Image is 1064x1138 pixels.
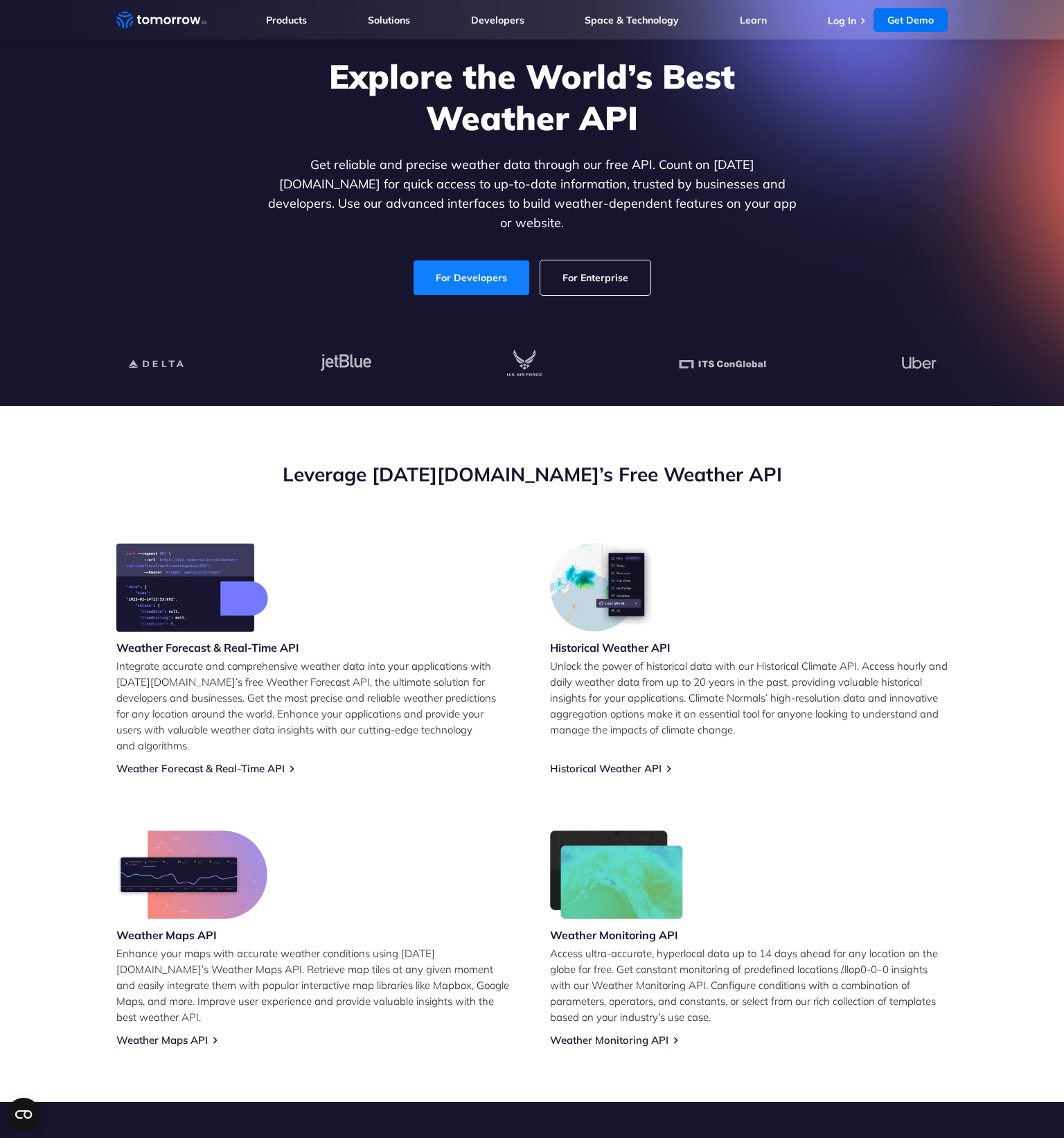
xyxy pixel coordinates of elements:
a: Space & Technology [585,14,679,26]
a: Solutions [368,14,410,26]
p: Integrate accurate and comprehensive weather data into your applications with [DATE][DOMAIN_NAME]... [116,658,514,754]
a: Products [266,14,307,26]
h3: Weather Maps API [116,927,267,943]
h1: Explore the World’s Best Weather API [265,55,799,139]
h3: Historical Weather API [550,640,671,655]
a: Learn [740,14,767,26]
p: Access ultra-accurate, hyperlocal data up to 14 days ahead for any location on the globe for free... [550,945,948,1025]
a: For Developers [414,260,529,295]
a: Home link [116,10,206,30]
a: For Enterprise [540,260,650,295]
a: Developers [471,14,524,26]
p: Get reliable and precise weather data through our free API. Count on [DATE][DOMAIN_NAME] for quic... [265,155,799,233]
a: Weather Forecast & Real-Time API [116,762,285,775]
h3: Weather Forecast & Real-Time API [116,640,299,655]
h2: Leverage [DATE][DOMAIN_NAME]’s Free Weather API [116,461,948,488]
a: Historical Weather API [550,762,662,775]
h3: Weather Monitoring API [550,927,683,943]
p: Unlock the power of historical data with our Historical Climate API. Access hourly and daily weat... [550,658,948,738]
p: Enhance your maps with accurate weather conditions using [DATE][DOMAIN_NAME]’s Weather Maps API. ... [116,945,514,1025]
button: Open CMP widget [7,1098,40,1131]
a: Weather Maps API [116,1033,208,1047]
a: Weather Monitoring API [550,1033,668,1047]
a: Log In [828,15,856,27]
a: Get Demo [874,8,948,32]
